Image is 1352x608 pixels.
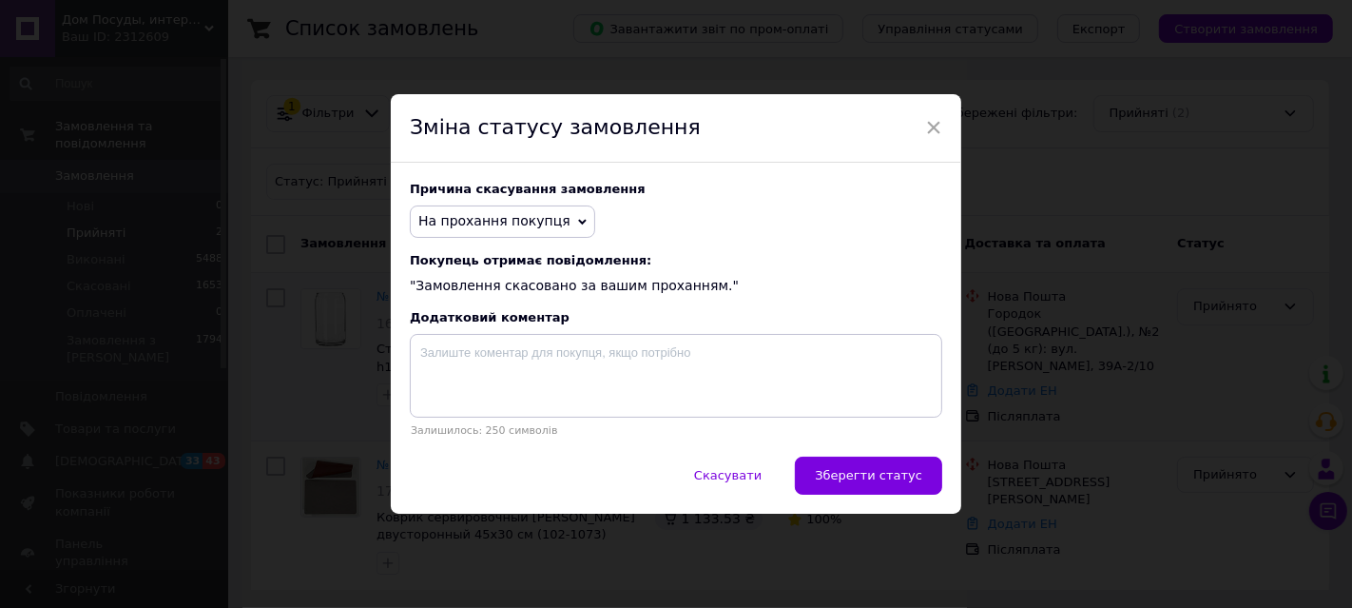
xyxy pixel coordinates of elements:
[694,468,762,482] span: Скасувати
[410,253,942,267] span: Покупець отримає повідомлення:
[391,94,961,163] div: Зміна статусу замовлення
[815,468,922,482] span: Зберегти статус
[925,111,942,144] span: ×
[410,182,942,196] div: Причина скасування замовлення
[795,457,942,495] button: Зберегти статус
[410,253,942,296] div: "Замовлення скасовано за вашим проханням."
[674,457,782,495] button: Скасувати
[410,310,942,324] div: Додатковий коментар
[410,424,942,437] p: Залишилось: 250 символів
[418,213,570,228] span: На прохання покупця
